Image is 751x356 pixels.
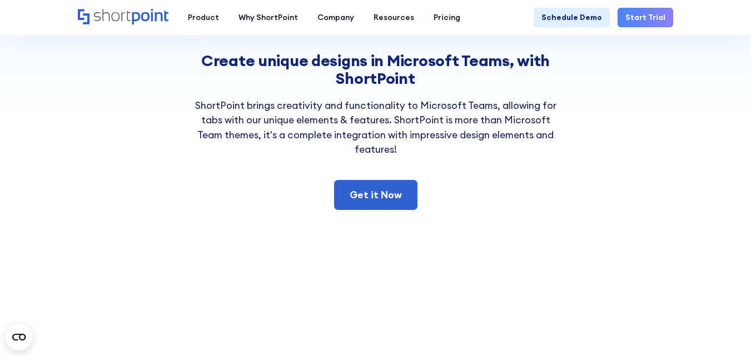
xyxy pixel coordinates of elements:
a: Pricing [424,8,470,27]
div: Why ShortPoint [238,12,298,23]
button: Open CMP widget [6,324,32,350]
a: Schedule Demo [534,8,610,27]
h2: Create unique designs in Microsoft Teams, with ShortPoint [193,52,558,88]
p: ShortPoint brings creativity and functionality to Microsoft Teams, allowing for tabs with our uni... [193,98,558,157]
a: Get it Now [334,180,417,210]
a: Company [307,8,364,27]
a: Start Trial [618,8,673,27]
a: Product [178,8,228,27]
div: Product [188,12,219,23]
a: Why ShortPoint [228,8,307,27]
iframe: Chat Widget [695,303,751,356]
div: Resources [374,12,414,23]
a: Resources [364,8,424,27]
div: Company [317,12,354,23]
div: Pricing [434,12,460,23]
a: Home [78,9,168,26]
